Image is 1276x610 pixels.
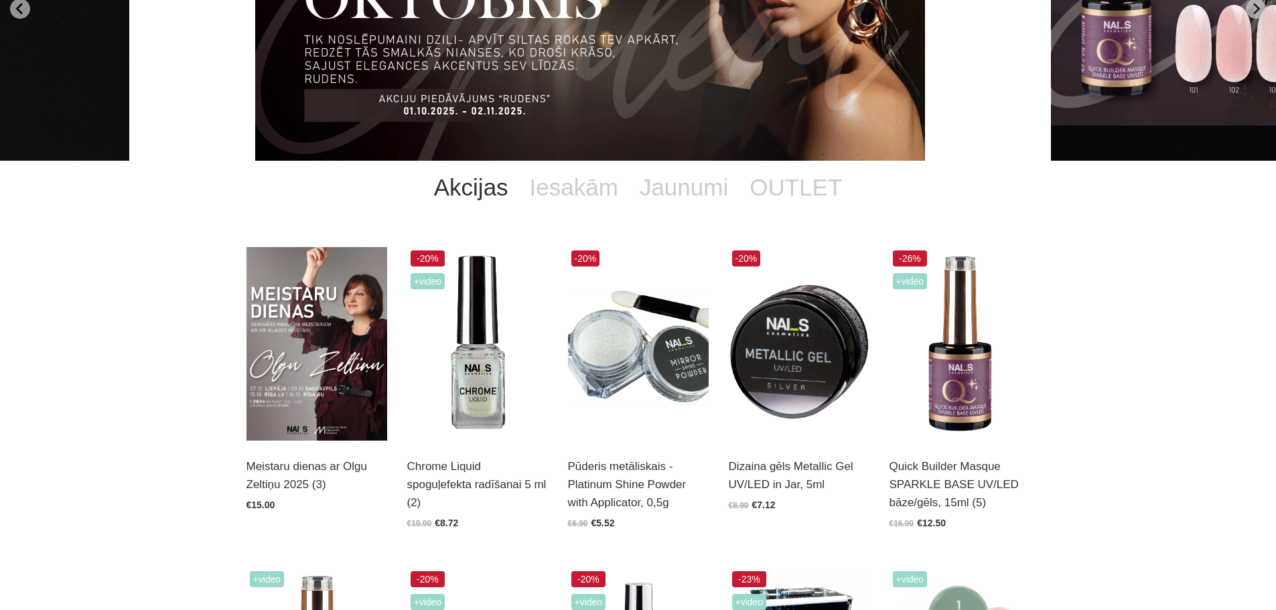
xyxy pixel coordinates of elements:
a: Quick Builder Masque SPARKLE BASE UV/LED bāze/gēls, 15ml (5) [890,457,1030,512]
span: -20% [571,250,600,266]
span: €16.90 [890,519,914,528]
a: Iesakām [519,161,629,214]
span: €10.90 [407,519,432,528]
iframe: chat widget [1182,567,1269,610]
span: +Video [893,273,928,289]
a: OUTLET [739,161,853,214]
span: €5.52 [591,518,615,528]
img: Dizaina produkts spilgtā spoguļa efekta radīšanai.LIETOŠANA: Pirms lietošanas nepieciešams sakrat... [407,247,548,441]
span: -20% [732,250,761,266]
a: Chrome Liquid spoguļefekta radīšanai 5 ml (2) [407,457,548,512]
span: -26% [893,250,928,266]
span: -20% [411,571,445,587]
a: Meistaru dienas ar Olgu Zeltiņu 2025 (3) [246,457,387,493]
img: ✨ Meistaru dienas ar Olgu Zeltiņu 2025 ✨ RUDENS / Seminārs manikīra meistariem Liepāja – 7. okt.,... [246,247,387,441]
span: €7.12 [752,500,776,510]
span: €15.00 [246,500,275,510]
a: Akcijas [423,161,519,214]
a: Pūderis metāliskais - Platinum Shine Powder with Applicator, 0,5g [568,457,709,512]
span: €8.90 [729,501,749,510]
span: +Video [250,571,285,587]
span: €8.72 [435,518,458,528]
img: Metallic Gel UV/LED ir intensīvi pigmentets metala dizaina gēls, kas palīdz radīt reljefu zīmējum... [729,247,869,441]
span: +Video [571,594,606,610]
span: +Video [893,571,928,587]
span: -23% [732,571,767,587]
span: +Video [411,594,445,610]
span: +Video [732,594,767,610]
span: +Video [411,273,445,289]
span: €12.50 [917,518,946,528]
span: -20% [571,571,606,587]
a: Dizaina gēls Metallic Gel UV/LED in Jar, 5ml [729,457,869,493]
span: €6.90 [568,519,588,528]
img: Augstas kvalitātes, metāliskā spoguļefekta dizaina pūderis lieliskam spīdumam. Šobrīd aktuāls spi... [568,247,709,441]
a: Jaunumi [629,161,739,214]
img: Maskējoša, viegli mirdzoša bāze/gels. Unikāls produkts ar daudz izmantošanas iespējām: •Bāze gell... [890,247,1030,441]
span: -20% [411,250,445,266]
